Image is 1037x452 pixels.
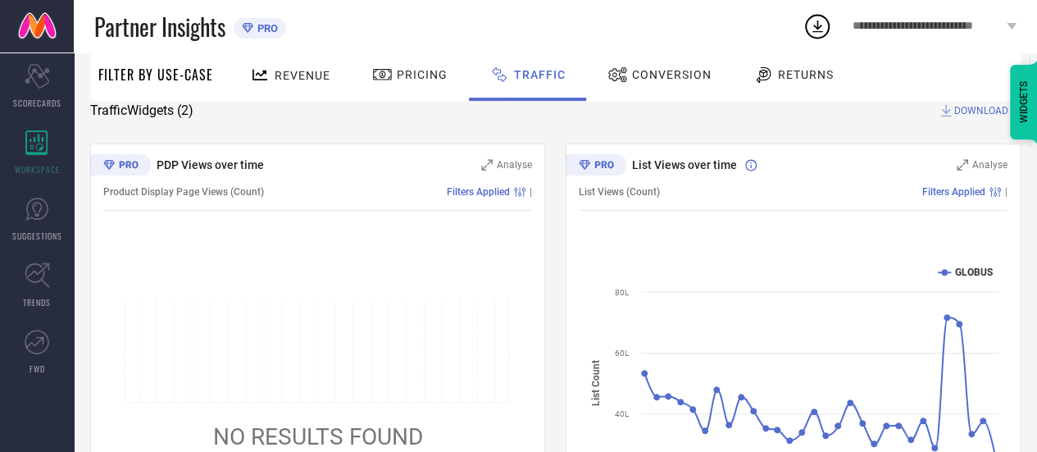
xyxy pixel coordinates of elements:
svg: Zoom [481,159,493,171]
span: Traffic Widgets ( 2 ) [90,103,193,119]
span: Analyse [497,159,532,171]
div: Premium [90,154,151,179]
span: SCORECARDS [13,97,61,109]
span: Partner Insights [94,10,225,43]
span: Conversion [632,68,712,81]
span: Pricing [397,68,448,81]
span: | [1005,186,1007,198]
text: 60L [615,349,630,358]
span: Filter By Use-Case [98,65,213,84]
tspan: List Count [589,360,601,406]
text: GLOBUS [955,267,993,278]
text: 40L [615,409,630,418]
span: SUGGESTIONS [12,230,62,242]
span: Revenue [275,69,330,82]
span: Traffic [514,68,566,81]
div: Open download list [803,11,832,41]
span: Product Display Page Views (Count) [103,186,264,198]
text: 80L [615,288,630,297]
span: PRO [253,22,278,34]
span: TRENDS [23,296,51,308]
span: PDP Views over time [157,158,264,171]
span: NO RESULTS FOUND [213,423,423,450]
span: List Views (Count) [579,186,660,198]
span: DOWNLOAD [954,103,1008,119]
svg: Zoom [957,159,968,171]
span: WORKSPACE [15,163,60,176]
span: Filters Applied [447,186,510,198]
span: Filters Applied [922,186,985,198]
span: Returns [778,68,834,81]
span: | [530,186,532,198]
span: List Views over time [632,158,737,171]
div: Premium [566,154,626,179]
span: Analyse [972,159,1007,171]
span: FWD [30,363,45,375]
